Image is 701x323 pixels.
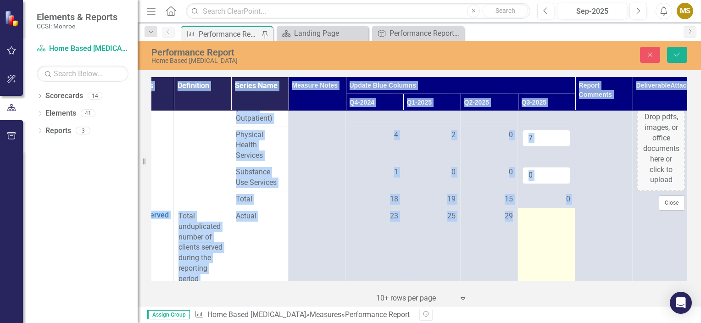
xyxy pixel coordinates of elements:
span: 0 [451,167,456,178]
div: Landing Page [294,28,366,39]
a: Home Based [MEDICAL_DATA] [37,44,128,54]
span: 25 [447,211,456,222]
img: ClearPoint Strategy [5,11,21,27]
div: Performance Report [199,28,259,40]
a: Reports [45,126,71,136]
div: 14 [88,92,102,100]
a: Scorecards [45,91,83,101]
span: 18 [390,194,398,205]
button: MS [677,3,693,19]
span: Physical Health Services [236,130,284,161]
a: Elements [45,108,76,119]
a: Landing Page [279,28,366,39]
span: 2 [451,130,456,140]
span: 29 [505,211,513,222]
span: 0 [566,194,570,205]
small: CCSI: Monroe [37,22,117,30]
span: 23 [390,211,398,222]
div: Sep-2025 [560,6,624,17]
div: Total unduplicated number of clients served during the reporting period [178,211,226,284]
button: Search [482,5,528,17]
span: 1 [394,167,398,178]
span: Elements & Reports [37,11,117,22]
span: 0 [509,167,513,178]
a: Measures [310,310,341,319]
div: Performance Report [151,47,448,57]
button: Close [659,195,685,210]
input: Search ClearPoint... [186,3,530,19]
span: 0 [509,130,513,140]
div: 3 [76,127,90,134]
span: Assign Group [147,310,190,319]
span: Substance Use Services [236,167,284,188]
div: 41 [81,110,95,117]
span: Actual [236,211,284,222]
div: Performance Report [345,310,410,319]
span: Total [236,194,284,205]
span: 19 [447,194,456,205]
div: Drop pdfs, images, or office documents here or click to upload [637,106,685,191]
div: » » [195,310,412,320]
div: Open Intercom Messenger [670,292,692,314]
button: Sep-2025 [557,3,627,19]
a: Home Based [MEDICAL_DATA] [207,310,306,319]
div: Home Based [MEDICAL_DATA] [151,57,448,64]
div: Performance Report Tracker [389,28,462,39]
a: Performance Report Tracker [374,28,462,39]
span: Search [495,7,515,14]
span: 4 [394,130,398,140]
span: 15 [505,194,513,205]
input: Search Below... [37,66,128,82]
